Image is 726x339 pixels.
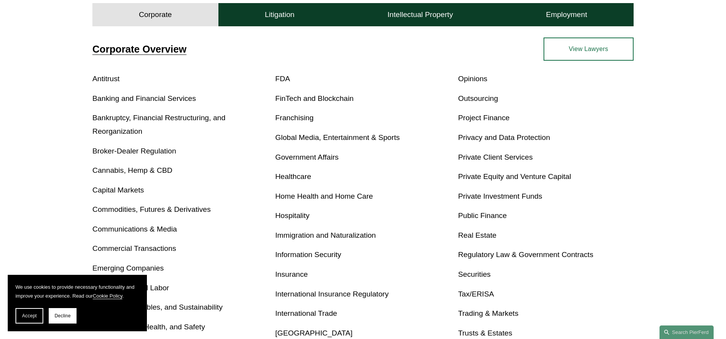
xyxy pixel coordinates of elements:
[458,270,491,278] a: Securities
[275,75,290,83] a: FDA
[92,75,119,83] a: Antitrust
[275,133,400,141] a: Global Media, Entertainment & Sports
[92,147,176,155] a: Broker-Dealer Regulation
[544,37,634,61] a: View Lawyers
[139,10,172,19] h4: Corporate
[92,244,176,252] a: Commercial Transactions
[546,10,587,19] h4: Employment
[92,303,223,311] a: Energy, Renewables, and Sustainability
[92,44,186,55] a: Corporate Overview
[49,308,77,324] button: Decline
[275,231,376,239] a: Immigration and Naturalization
[458,329,512,337] a: Trusts & Estates
[8,275,147,331] section: Cookie banner
[93,293,123,299] a: Cookie Policy
[265,10,295,19] h4: Litigation
[660,325,714,339] a: Search this site
[275,250,341,259] a: Information Security
[15,308,43,324] button: Accept
[458,75,487,83] a: Opinions
[387,10,453,19] h4: Intellectual Property
[55,313,71,319] span: Decline
[275,94,354,102] a: FinTech and Blockchain
[275,172,311,181] a: Healthcare
[458,153,533,161] a: Private Client Services
[92,114,225,135] a: Bankruptcy, Financial Restructuring, and Reorganization
[275,114,314,122] a: Franchising
[275,153,339,161] a: Government Affairs
[458,172,571,181] a: Private Equity and Venture Capital
[275,290,389,298] a: International Insurance Regulatory
[275,309,337,317] a: International Trade
[92,323,205,331] a: Environmental, Health, and Safety
[92,225,177,233] a: Communications & Media
[458,231,496,239] a: Real Estate
[275,211,310,220] a: Hospitality
[92,166,172,174] a: Cannabis, Hemp & CBD
[92,264,164,272] a: Emerging Companies
[458,211,507,220] a: Public Finance
[275,192,373,200] a: Home Health and Home Care
[458,192,542,200] a: Private Investment Funds
[275,270,308,278] a: Insurance
[458,290,494,298] a: Tax/ERISA
[275,329,353,337] a: [GEOGRAPHIC_DATA]
[22,313,37,319] span: Accept
[458,309,518,317] a: Trading & Markets
[92,94,196,102] a: Banking and Financial Services
[15,283,139,300] p: We use cookies to provide necessary functionality and improve your experience. Read our .
[92,205,211,213] a: Commodities, Futures & Derivatives
[92,186,144,194] a: Capital Markets
[458,114,510,122] a: Project Finance
[458,250,593,259] a: Regulatory Law & Government Contracts
[458,94,498,102] a: Outsourcing
[458,133,550,141] a: Privacy and Data Protection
